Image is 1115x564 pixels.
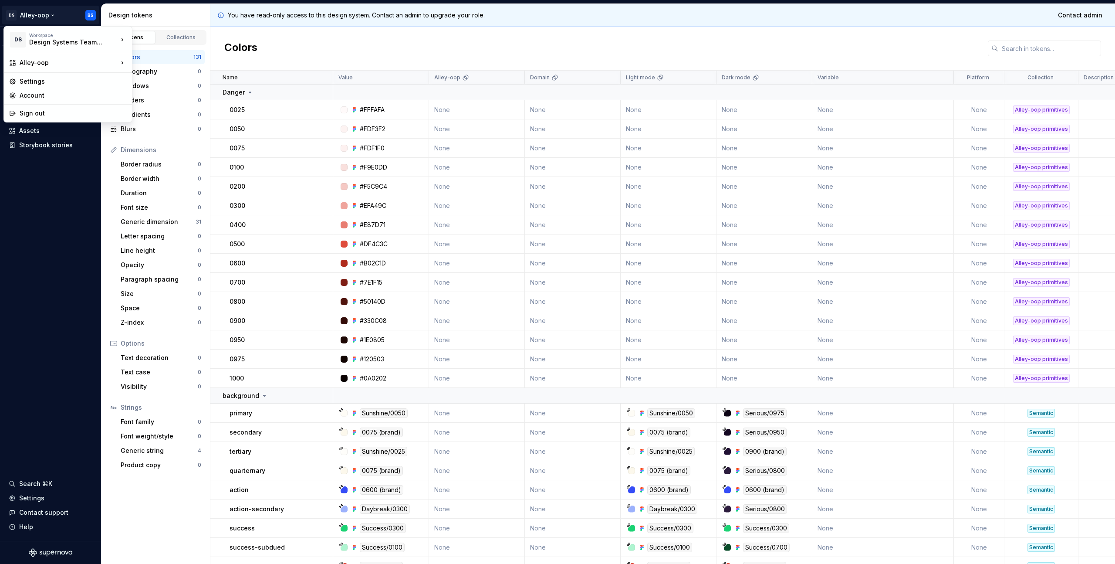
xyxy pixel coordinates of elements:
div: Sign out [20,109,127,118]
div: Account [20,91,127,100]
div: Design Systems Team 🏀 [29,38,103,47]
div: Settings [20,77,127,86]
div: Workspace [29,33,118,38]
div: DS [10,32,26,48]
div: Alley-oop [20,58,118,67]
